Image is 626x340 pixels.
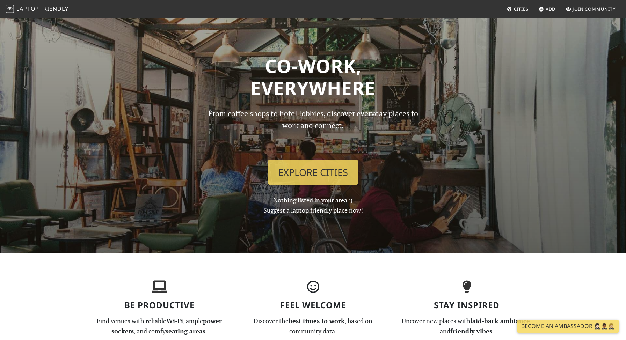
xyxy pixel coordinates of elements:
strong: seating areas [166,327,205,335]
p: Uncover new places with , and . [394,316,539,336]
a: LaptopFriendly LaptopFriendly [6,3,68,15]
img: LaptopFriendly [6,5,14,13]
strong: friendly vibes [450,327,492,335]
h3: Be Productive [87,300,232,310]
a: Join Community [563,3,618,15]
div: Nothing listed in your area :( [198,108,428,215]
a: Add [536,3,559,15]
span: Laptop [16,5,39,13]
p: From coffee shops to hotel lobbies, discover everyday places to work and connect. [202,108,424,154]
a: Suggest a laptop friendly place now! [263,206,363,214]
h1: Co-work, Everywhere [87,55,539,99]
span: Cities [514,6,529,12]
strong: Wi-Fi [166,317,183,325]
p: Discover the , based on community data. [240,316,386,336]
a: Explore Cities [268,160,358,185]
span: Add [546,6,556,12]
span: Friendly [40,5,68,13]
strong: power sockets [111,317,222,335]
span: Join Community [573,6,616,12]
h3: Stay Inspired [394,300,539,310]
a: Become an Ambassador 🤵🏻‍♀️🤵🏾‍♂️🤵🏼‍♀️ [517,320,619,333]
strong: laid-back ambiance [470,317,530,325]
strong: best times to work [289,317,345,325]
a: Cities [504,3,531,15]
p: Find venues with reliable , ample , and comfy . [87,316,232,336]
h3: Feel Welcome [240,300,386,310]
